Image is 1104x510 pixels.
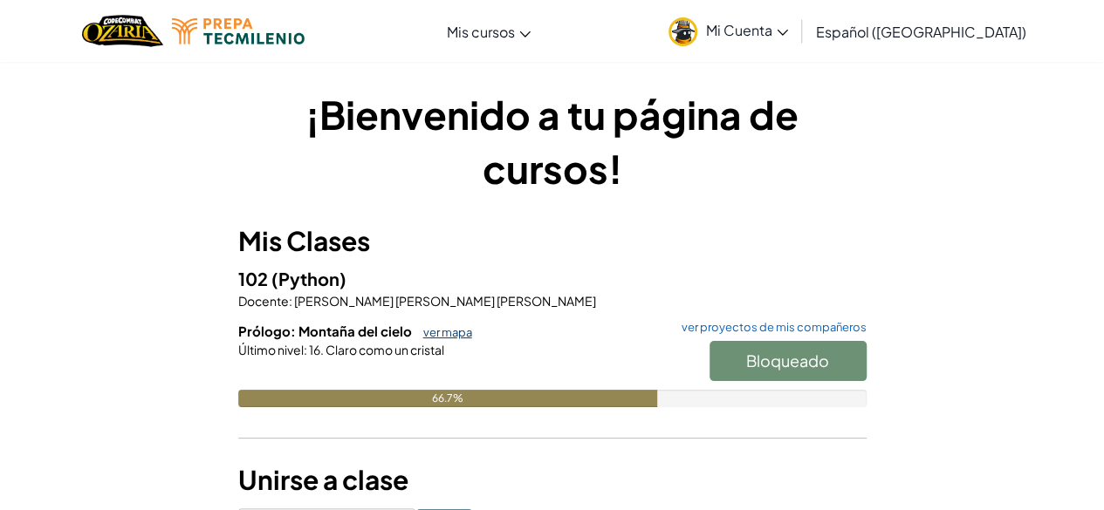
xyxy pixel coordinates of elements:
[238,268,271,289] span: 102
[238,293,289,309] span: Docente
[238,87,867,195] h1: ¡Bienvenido a tu página de cursos!
[82,13,163,49] img: Home
[271,268,346,289] span: (Python)
[807,8,1035,55] a: Español ([GEOGRAPHIC_DATA])
[415,325,472,339] a: ver mapa
[238,342,304,357] span: Último nivel
[669,17,697,46] img: avatar
[307,342,324,357] span: 16.
[816,23,1026,41] span: Español ([GEOGRAPHIC_DATA])
[238,460,867,500] h3: Unirse a clase
[447,23,515,41] span: Mis cursos
[706,21,788,39] span: Mi Cuenta
[292,293,596,309] span: [PERSON_NAME] [PERSON_NAME] [PERSON_NAME]
[673,322,867,333] a: ver proyectos de mis compañeros
[289,293,292,309] span: :
[238,390,657,407] div: 66.7%
[82,13,163,49] a: Ozaria by CodeCombat logo
[238,221,867,261] h3: Mis Clases
[438,8,539,55] a: Mis cursos
[660,3,797,58] a: Mi Cuenta
[324,342,444,357] span: Claro como un cristal
[238,323,415,339] span: Prólogo: Montaña del cielo
[304,342,307,357] span: :
[172,18,305,44] img: Tecmilenio logo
